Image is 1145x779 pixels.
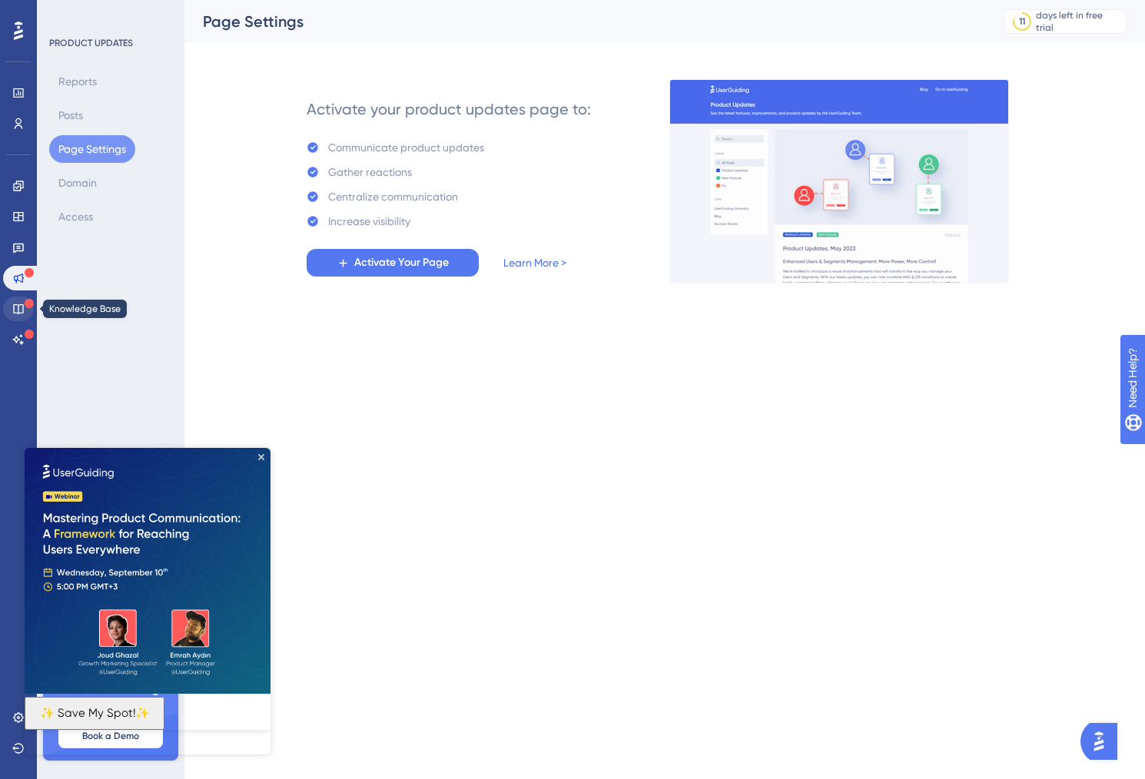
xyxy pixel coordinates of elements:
[307,249,479,277] button: Activate Your Page
[328,187,458,206] div: Centralize communication
[49,169,106,197] button: Domain
[307,98,591,120] div: Activate your product updates page to:
[25,448,270,754] iframe: To enrich screen reader interactions, please activate Accessibility in Grammarly extension settings
[49,37,133,49] div: PRODUCT UPDATES
[328,163,412,181] div: Gather reactions
[328,138,484,157] div: Communicate product updates
[328,212,410,230] div: Increase visibility
[203,11,965,32] div: Page Settings
[49,203,102,230] button: Access
[1080,718,1127,764] iframe: UserGuiding AI Assistant Launcher
[49,135,135,163] button: Page Settings
[49,101,92,129] button: Posts
[503,254,566,272] a: Learn More >
[669,79,1009,283] img: 253145e29d1258e126a18a92d52e03bb.gif
[1036,9,1121,34] div: days left in free trial
[1019,15,1025,28] div: 11
[354,254,449,272] span: Activate Your Page
[49,68,106,95] button: Reports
